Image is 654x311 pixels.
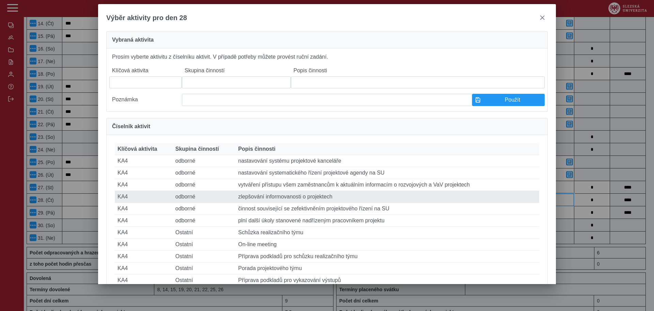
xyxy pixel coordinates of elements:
td: KA4 [115,263,173,275]
td: KA4 [115,215,173,227]
td: Schůzka realizačního týmu [235,227,539,239]
td: Porada projektového týmu [235,263,539,275]
td: Ostatní [173,275,236,286]
td: KA4 [115,239,173,251]
button: close [537,12,548,23]
label: Popis činnosti [291,65,545,76]
td: Ostatní [173,227,236,239]
td: KA4 [115,227,173,239]
td: odborné [173,215,236,227]
td: odborné [173,167,236,179]
label: Poznámka [109,94,182,106]
span: Použít [483,97,542,103]
label: Klíčová aktivita [109,65,182,76]
span: Skupina činností [175,146,219,152]
span: Výběr aktivity pro den 28 [106,14,187,22]
td: odborné [173,155,236,167]
td: Příprava podkladů pro vykazování výstupů [235,275,539,286]
td: nastavování systému projektové kanceláře [235,155,539,167]
td: KA4 [115,203,173,215]
span: Klíčová aktivita [118,146,157,152]
td: KA4 [115,191,173,203]
td: On-line meeting [235,239,539,251]
td: odborné [173,191,236,203]
button: Použít [472,94,545,106]
span: Popis činnosti [238,146,275,152]
td: KA4 [115,167,173,179]
td: odborné [173,179,236,191]
td: činnost související se zefektivněním projektového řízení na SU [235,203,539,215]
td: KA4 [115,179,173,191]
td: plní další úkoly stanovené nadřízeným pracovníkem projektu [235,215,539,227]
td: odborné [173,203,236,215]
td: Ostatní [173,239,236,251]
td: KA4 [115,155,173,167]
td: Příprava podkladů pro schůzku realizačního týmu [235,251,539,263]
label: Skupina činností [182,65,291,76]
td: KA4 [115,251,173,263]
td: vytváření přístupu všem zaměstnancům k aktuálním informacím o rozvojových a VaV projektech [235,179,539,191]
div: Prosím vyberte aktivitu z číselníku aktivit. V případě potřeby můžete provést ruční zadání. [106,48,548,112]
span: Číselník aktivit [112,124,150,129]
td: Ostatní [173,251,236,263]
td: nastavování systematického řízení projektové agendy na SU [235,167,539,179]
td: Ostatní [173,263,236,275]
td: zlepšování informovanosti o projektech [235,191,539,203]
td: KA4 [115,275,173,286]
span: Vybraná aktivita [112,37,154,43]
